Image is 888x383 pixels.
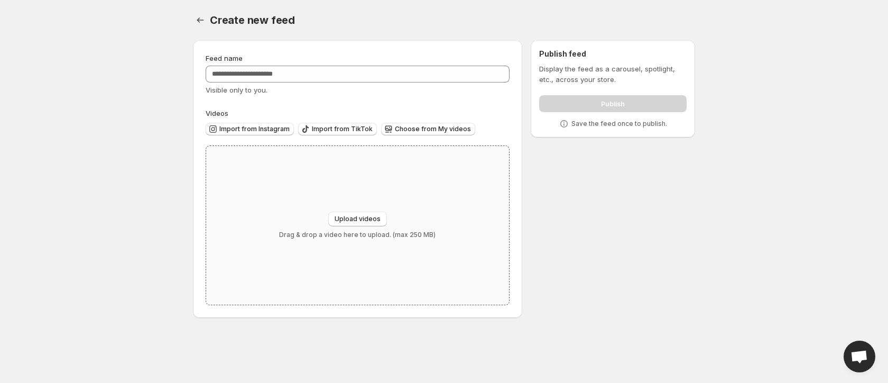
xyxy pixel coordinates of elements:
span: Import from Instagram [219,125,290,133]
p: Display the feed as a carousel, spotlight, etc., across your store. [539,63,687,85]
button: Choose from My videos [381,123,475,135]
div: Open chat [844,341,875,372]
button: Upload videos [328,212,387,226]
button: Import from Instagram [206,123,294,135]
button: Settings [193,13,208,28]
h2: Publish feed [539,49,687,59]
p: Save the feed once to publish. [571,120,667,128]
span: Videos [206,109,228,117]
button: Import from TikTok [298,123,377,135]
span: Feed name [206,54,243,62]
span: Visible only to you. [206,86,267,94]
span: Upload videos [335,215,381,223]
span: Create new feed [210,14,295,26]
span: Import from TikTok [312,125,373,133]
p: Drag & drop a video here to upload. (max 250 MB) [279,231,436,239]
span: Choose from My videos [395,125,471,133]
